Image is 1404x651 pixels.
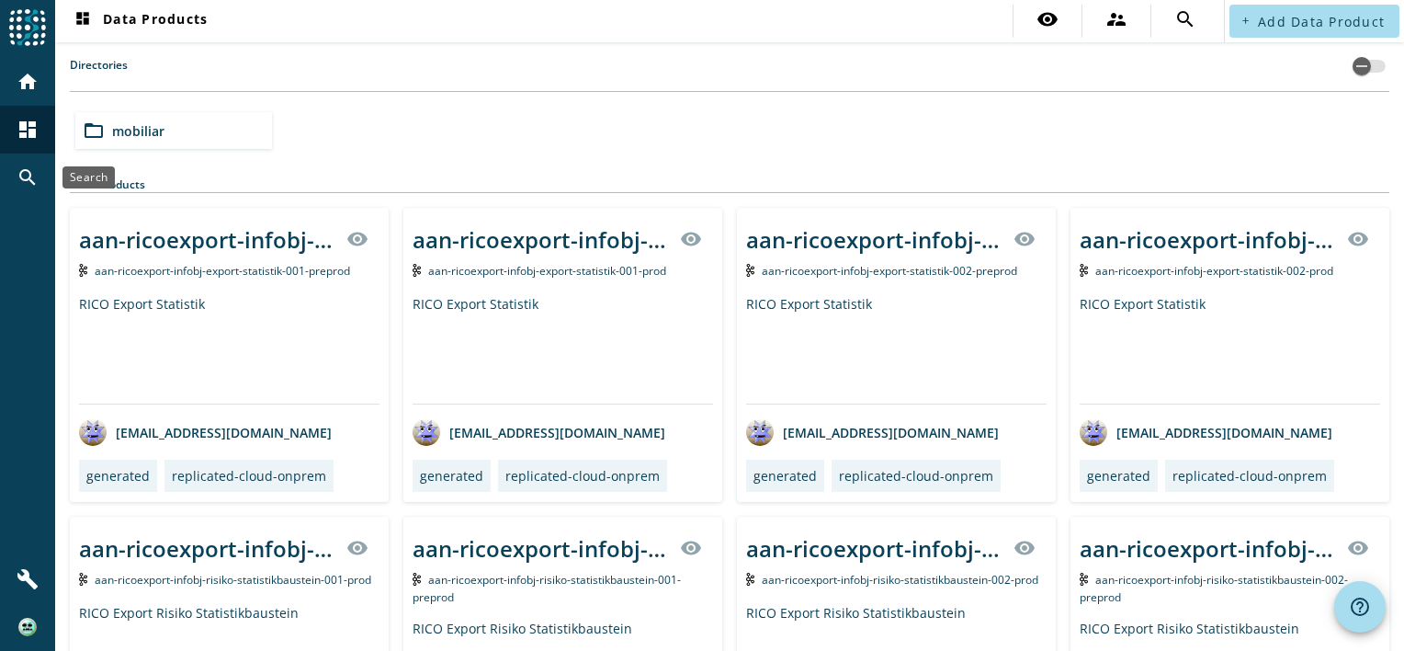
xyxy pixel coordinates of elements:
mat-icon: visibility [680,537,702,559]
mat-icon: visibility [680,228,702,250]
mat-icon: folder_open [83,120,105,142]
div: RICO Export Statistik [79,295,379,404]
img: avatar [79,418,107,446]
div: [EMAIL_ADDRESS][DOMAIN_NAME] [79,418,332,446]
img: b9084fa40281e9dd9af48ca9f8dfbbfe [18,618,37,636]
div: replicated-cloud-onprem [172,467,326,485]
div: replicated-cloud-onprem [839,467,993,485]
img: Kafka Topic: aan-ricoexport-infobj-risiko-statistikbaustein-002-prod [746,573,754,586]
img: Kafka Topic: aan-ricoexport-infobj-risiko-statistikbaustein-002-preprod [1080,573,1088,586]
span: Kafka Topic: aan-ricoexport-infobj-export-statistik-002-preprod [762,263,1017,279]
mat-icon: search [1174,8,1196,30]
img: Kafka Topic: aan-ricoexport-infobj-export-statistik-001-preprod [79,264,87,277]
div: replicated-cloud-onprem [1172,467,1327,485]
div: generated [753,467,817,485]
mat-icon: visibility [346,537,368,559]
span: Kafka Topic: aan-ricoexport-infobj-export-statistik-002-prod [1095,263,1333,279]
div: [EMAIL_ADDRESS][DOMAIN_NAME] [413,418,665,446]
img: Kafka Topic: aan-ricoexport-infobj-risiko-statistikbaustein-001-prod [79,573,87,586]
mat-icon: search [17,166,39,188]
span: mobiliar [112,122,164,140]
img: avatar [746,418,774,446]
div: aan-ricoexport-infobj-risiko-statistikbaustein-001-_stage_ [79,533,335,564]
span: Kafka Topic: aan-ricoexport-infobj-export-statistik-001-prod [428,263,666,279]
mat-icon: visibility [1347,537,1369,559]
div: RICO Export Statistik [746,295,1047,404]
div: RICO Export Statistik [1080,295,1380,404]
span: Kafka Topic: aan-ricoexport-infobj-risiko-statistikbaustein-002-prod [762,572,1038,588]
div: aan-ricoexport-infobj-export-statistik-001-_stage_ [413,224,669,255]
mat-icon: help_outline [1349,596,1371,618]
div: aan-ricoexport-infobj-export-statistik-002-_stage_ [746,224,1002,255]
div: generated [86,467,150,485]
mat-icon: visibility [1013,228,1036,250]
img: Kafka Topic: aan-ricoexport-infobj-risiko-statistikbaustein-001-preprod [413,573,421,586]
mat-icon: dashboard [17,119,39,141]
mat-icon: add [1240,16,1251,26]
mat-icon: supervisor_account [1105,8,1127,30]
div: replicated-cloud-onprem [505,467,660,485]
div: generated [1087,467,1150,485]
mat-icon: visibility [1013,537,1036,559]
img: Kafka Topic: aan-ricoexport-infobj-export-statistik-001-prod [413,264,421,277]
div: [EMAIL_ADDRESS][DOMAIN_NAME] [1080,418,1332,446]
span: Kafka Topic: aan-ricoexport-infobj-risiko-statistikbaustein-001-prod [95,572,371,588]
div: generated [420,467,483,485]
mat-icon: visibility [1036,8,1059,30]
div: Data Products [70,177,1389,193]
span: Kafka Topic: aan-ricoexport-infobj-risiko-statistikbaustein-001-preprod [413,572,681,605]
img: Kafka Topic: aan-ricoexport-infobj-export-statistik-002-prod [1080,264,1088,277]
button: Add Data Product [1229,5,1399,38]
div: aan-ricoexport-infobj-risiko-statistikbaustein-002-_stage_ [1080,533,1336,564]
div: aan-ricoexport-infobj-risiko-statistikbaustein-001-_stage_ [413,533,669,564]
img: avatar [413,418,440,446]
mat-icon: home [17,71,39,93]
mat-icon: build [17,568,39,590]
span: Kafka Topic: aan-ricoexport-infobj-export-statistik-001-preprod [95,263,350,279]
img: Kafka Topic: aan-ricoexport-infobj-export-statistik-002-preprod [746,264,754,277]
span: Data Products [72,10,208,32]
label: Directories [70,57,128,91]
div: aan-ricoexport-infobj-risiko-statistikbaustein-002-_stage_ [746,533,1002,564]
mat-icon: visibility [1347,228,1369,250]
img: spoud-logo.svg [9,9,46,46]
div: aan-ricoexport-infobj-export-statistik-002-_stage_ [1080,224,1336,255]
div: RICO Export Statistik [413,295,713,404]
span: Add Data Product [1258,13,1385,30]
span: Kafka Topic: aan-ricoexport-infobj-risiko-statistikbaustein-002-preprod [1080,572,1348,605]
div: [EMAIL_ADDRESS][DOMAIN_NAME] [746,418,999,446]
div: aan-ricoexport-infobj-export-statistik-001-_stage_ [79,224,335,255]
mat-icon: visibility [346,228,368,250]
div: Search [62,166,115,188]
img: avatar [1080,418,1107,446]
button: Data Products [64,5,215,38]
mat-icon: dashboard [72,10,94,32]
